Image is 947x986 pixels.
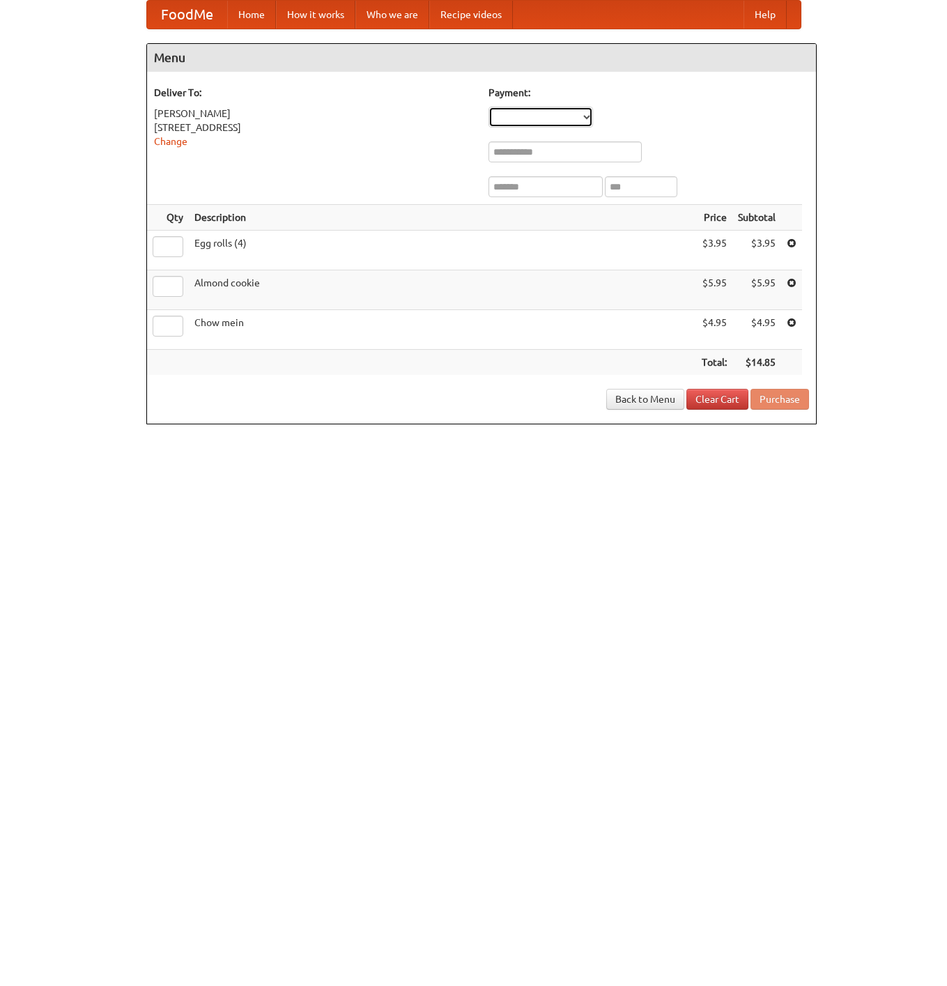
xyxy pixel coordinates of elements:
td: $5.95 [696,270,732,310]
a: Home [227,1,276,29]
td: $5.95 [732,270,781,310]
h5: Payment: [488,86,809,100]
td: Egg rolls (4) [189,231,696,270]
a: Back to Menu [606,389,684,410]
td: Chow mein [189,310,696,350]
th: Subtotal [732,205,781,231]
th: Description [189,205,696,231]
td: Almond cookie [189,270,696,310]
th: Qty [147,205,189,231]
a: Change [154,136,187,147]
div: [PERSON_NAME] [154,107,475,121]
h4: Menu [147,44,816,72]
td: $3.95 [732,231,781,270]
a: Recipe videos [429,1,513,29]
button: Purchase [750,389,809,410]
h5: Deliver To: [154,86,475,100]
a: FoodMe [147,1,227,29]
td: $3.95 [696,231,732,270]
a: Help [744,1,787,29]
th: $14.85 [732,350,781,376]
th: Total: [696,350,732,376]
div: [STREET_ADDRESS] [154,121,475,134]
td: $4.95 [696,310,732,350]
td: $4.95 [732,310,781,350]
a: How it works [276,1,355,29]
th: Price [696,205,732,231]
a: Clear Cart [686,389,748,410]
a: Who we are [355,1,429,29]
